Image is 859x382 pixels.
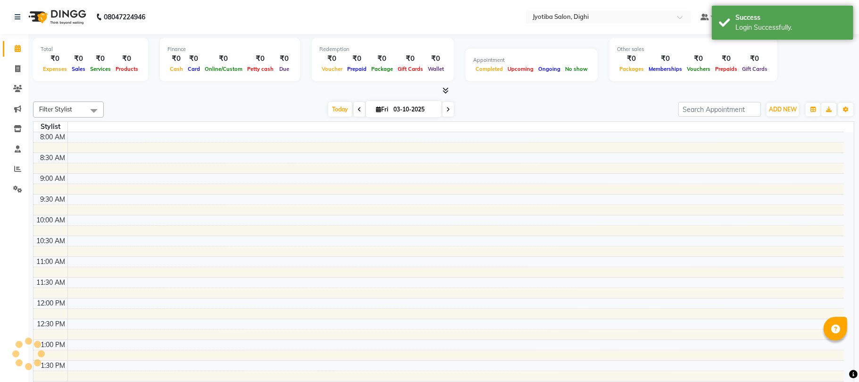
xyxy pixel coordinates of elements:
div: ₹0 [345,53,369,64]
div: 8:00 AM [39,132,67,142]
div: Other sales [617,45,770,53]
input: Search Appointment [678,102,761,117]
span: Package [369,66,395,72]
div: 12:30 PM [35,319,67,329]
span: Packages [617,66,646,72]
b: 08047224946 [104,4,145,30]
span: Sales [69,66,88,72]
div: 9:00 AM [39,174,67,184]
div: Login Successfully. [735,23,846,33]
div: 8:30 AM [39,153,67,163]
div: 9:30 AM [39,195,67,204]
span: Wallet [425,66,446,72]
span: Memberships [646,66,684,72]
span: Expenses [41,66,69,72]
div: ₹0 [69,53,88,64]
div: Total [41,45,141,53]
div: ₹0 [88,53,113,64]
span: Ongoing [536,66,563,72]
span: Petty cash [245,66,276,72]
div: ₹0 [646,53,684,64]
span: Fri [374,106,391,113]
span: Prepaids [713,66,740,72]
div: ₹0 [319,53,345,64]
span: Filter Stylist [39,105,72,113]
div: ₹0 [617,53,646,64]
div: ₹0 [369,53,395,64]
span: Voucher [319,66,345,72]
span: Prepaid [345,66,369,72]
div: ₹0 [276,53,292,64]
span: Services [88,66,113,72]
span: Online/Custom [202,66,245,72]
span: Gift Cards [740,66,770,72]
div: 10:30 AM [35,236,67,246]
div: ₹0 [395,53,425,64]
span: Completed [473,66,505,72]
span: Products [113,66,141,72]
img: logo [24,4,89,30]
div: Redemption [319,45,446,53]
div: ₹0 [185,53,202,64]
span: Due [277,66,292,72]
div: 11:00 AM [35,257,67,267]
div: 10:00 AM [35,215,67,225]
span: Gift Cards [395,66,425,72]
div: ₹0 [740,53,770,64]
div: ₹0 [41,53,69,64]
div: ₹0 [202,53,245,64]
span: Upcoming [505,66,536,72]
div: ₹0 [167,53,185,64]
div: ₹0 [713,53,740,64]
div: Stylist [33,122,67,132]
div: 1:30 PM [39,361,67,371]
div: ₹0 [113,53,141,64]
span: ADD NEW [769,106,797,113]
div: Appointment [473,56,590,64]
div: ₹0 [425,53,446,64]
div: ₹0 [684,53,713,64]
span: Card [185,66,202,72]
div: 12:00 PM [35,298,67,308]
div: 1:00 PM [39,340,67,350]
div: Success [735,13,846,23]
div: ₹0 [245,53,276,64]
span: No show [563,66,590,72]
span: Cash [167,66,185,72]
div: 11:30 AM [35,278,67,288]
button: ADD NEW [767,103,799,116]
span: Today [328,102,352,117]
div: Finance [167,45,292,53]
input: 2025-10-03 [391,102,438,117]
span: Vouchers [684,66,713,72]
